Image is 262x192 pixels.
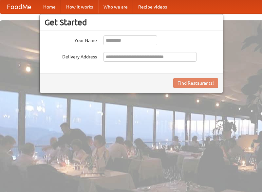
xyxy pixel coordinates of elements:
a: Home [38,0,61,13]
a: FoodMe [0,0,38,13]
label: Delivery Address [45,52,97,60]
a: How it works [61,0,98,13]
button: Find Restaurants! [173,78,218,88]
a: Recipe videos [133,0,172,13]
a: Who we are [98,0,133,13]
h3: Get Started [45,17,218,27]
label: Your Name [45,35,97,44]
